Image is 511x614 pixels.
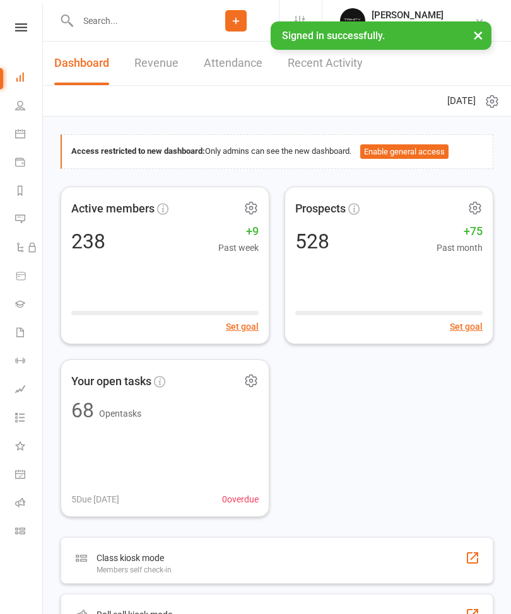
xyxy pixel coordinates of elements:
a: Payments [15,149,44,178]
span: [DATE] [447,93,476,108]
div: Class kiosk mode [97,550,172,565]
a: People [15,93,44,121]
a: What's New [15,433,44,461]
a: Dashboard [15,64,44,93]
span: 0 overdue [222,492,259,506]
a: Recent Activity [288,42,363,85]
a: Product Sales [15,263,44,291]
span: +9 [218,223,259,241]
div: 68 [71,400,94,420]
button: × [467,21,490,49]
div: Trinity BJJ Pty Ltd [372,21,443,32]
a: Attendance [204,42,262,85]
div: Only admins can see the new dashboard. [71,144,483,159]
a: Assessments [15,376,44,405]
button: Enable general access [360,144,449,159]
a: Roll call kiosk mode [15,490,44,518]
a: Calendar [15,121,44,149]
a: Class kiosk mode [15,518,44,547]
input: Search... [74,12,193,30]
div: [PERSON_NAME] [372,9,443,21]
span: Past week [218,241,259,255]
div: Members self check-in [97,565,172,574]
a: Dashboard [54,42,109,85]
img: thumb_image1712106278.png [340,8,365,33]
strong: Access restricted to new dashboard: [71,146,205,156]
span: Signed in successfully. [282,30,385,42]
div: 528 [295,231,329,252]
span: Your open tasks [71,373,151,391]
a: Reports [15,178,44,206]
span: +75 [437,223,483,241]
span: 5 Due [DATE] [71,492,119,506]
span: Open tasks [99,408,141,419]
span: Active members [71,200,155,218]
a: Revenue [134,42,179,85]
div: 238 [71,231,105,252]
span: Prospects [295,200,346,218]
a: General attendance kiosk mode [15,461,44,490]
button: Set goal [226,320,259,333]
span: Past month [437,241,483,255]
button: Set goal [450,320,483,333]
